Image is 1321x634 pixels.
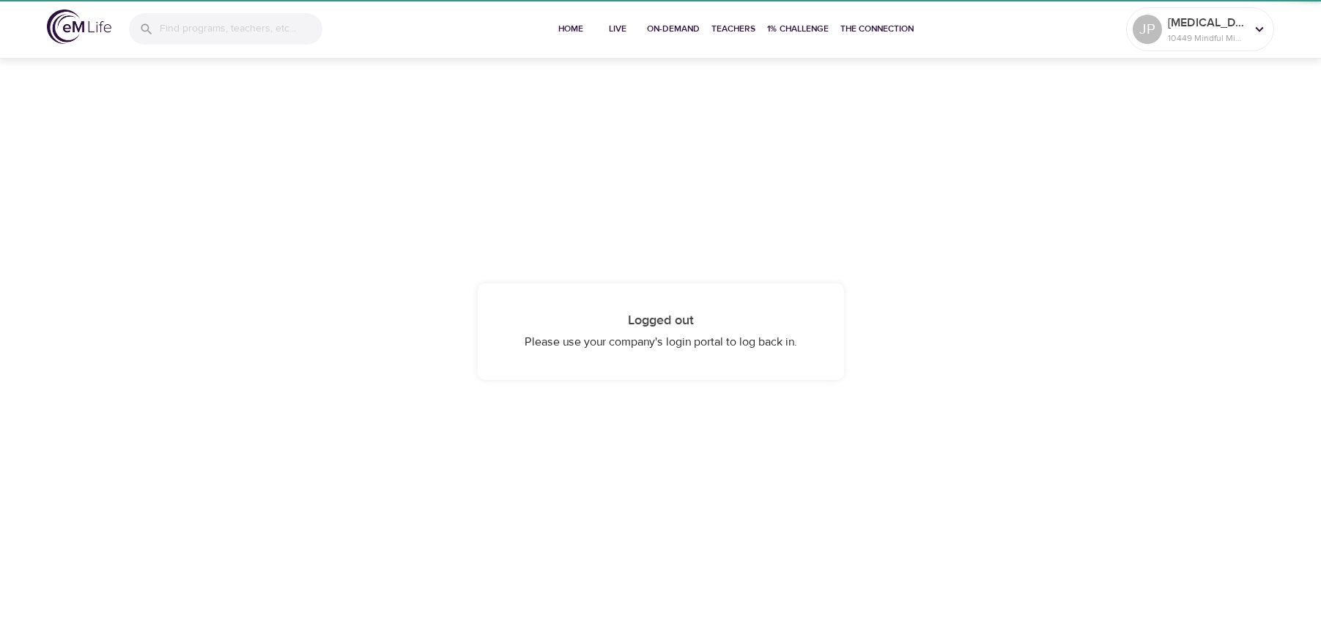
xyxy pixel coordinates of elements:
span: Live [600,21,635,37]
span: On-Demand [647,21,700,37]
span: Home [553,21,588,37]
h4: Logged out [507,313,815,329]
span: Teachers [711,21,755,37]
span: The Connection [840,21,914,37]
img: logo [47,10,111,44]
span: Please use your company's login portal to log back in. [525,335,797,349]
div: JP [1133,15,1162,44]
span: 1% Challenge [767,21,829,37]
input: Find programs, teachers, etc... [160,13,322,45]
p: [MEDICAL_DATA] [1168,14,1246,31]
p: 10449 Mindful Minutes [1168,31,1246,45]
